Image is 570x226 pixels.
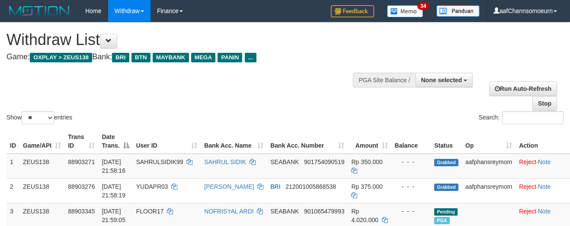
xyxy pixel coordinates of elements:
div: - - - [395,158,428,166]
span: Rp 375.000 [351,183,382,190]
th: Bank Acc. Name: activate to sort column ascending [201,129,267,154]
span: BTN [131,53,151,62]
a: Note [538,208,551,215]
span: 34 [417,2,429,10]
th: Op: activate to sort column ascending [462,129,516,154]
span: None selected [421,77,462,84]
input: Search: [502,111,564,124]
span: 88903276 [68,183,95,190]
td: aafphansreymom [462,178,516,203]
span: 88903345 [68,208,95,215]
a: Run Auto-Refresh [489,81,557,96]
a: Reject [519,208,536,215]
span: PANIN [218,53,242,62]
a: [PERSON_NAME] [204,183,254,190]
label: Show entries [6,111,72,124]
img: Button%20Memo.svg [387,5,423,17]
th: Status [431,129,462,154]
div: - - - [395,207,428,216]
img: panduan.png [436,5,480,17]
td: 2 [6,178,19,203]
span: OXPLAY > ZEUS138 [30,53,92,62]
th: Game/API: activate to sort column ascending [19,129,64,154]
a: NOFRISYAL ARDI [204,208,253,215]
span: BRI [112,53,129,62]
td: ZEUS138 [19,154,64,179]
span: YUDAPR03 [136,183,168,190]
img: Feedback.jpg [331,5,374,17]
th: Bank Acc. Number: activate to sort column ascending [267,129,348,154]
span: MAYBANK [153,53,189,62]
span: Copy 901065479993 to clipboard [304,208,344,215]
span: [DATE] 21:58:16 [102,158,125,174]
th: Date Trans.: activate to sort column descending [98,129,132,154]
label: Search: [479,111,564,124]
span: Pending [434,208,458,216]
select: Showentries [22,111,54,124]
th: Trans ID: activate to sort column ascending [64,129,98,154]
td: 1 [6,154,19,179]
div: PGA Site Balance / [353,73,415,87]
span: SEABANK [270,158,299,165]
span: Rp 4.020.000 [351,208,378,223]
span: Copy 901754090519 to clipboard [304,158,344,165]
span: 88903271 [68,158,95,165]
a: Note [538,183,551,190]
a: SAHRUL SIDIK [204,158,246,165]
span: SEABANK [270,208,299,215]
span: Rp 350.000 [351,158,382,165]
h4: Game: Bank: [6,53,371,61]
th: User ID: activate to sort column ascending [133,129,201,154]
span: Grabbed [434,184,458,191]
span: [DATE] 21:58:19 [102,183,125,199]
td: aafphansreymom [462,154,516,179]
div: - - - [395,182,428,191]
span: Marked by aaftrukkakada [434,217,449,224]
span: FLOOR17 [136,208,164,215]
a: Reject [519,183,536,190]
span: SAHRULSIDIK99 [136,158,183,165]
span: BRI [270,183,280,190]
img: MOTION_logo.png [6,4,72,17]
span: Grabbed [434,159,458,166]
a: Stop [532,96,557,111]
span: MEGA [191,53,216,62]
td: ZEUS138 [19,178,64,203]
span: [DATE] 21:59:05 [102,208,125,223]
button: None selected [416,73,473,87]
span: Copy 212001005868538 to clipboard [285,183,336,190]
h1: Withdraw List [6,31,371,48]
a: Note [538,158,551,165]
th: Amount: activate to sort column ascending [348,129,391,154]
a: Reject [519,158,536,165]
th: Balance [391,129,431,154]
span: ... [245,53,256,62]
th: ID [6,129,19,154]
